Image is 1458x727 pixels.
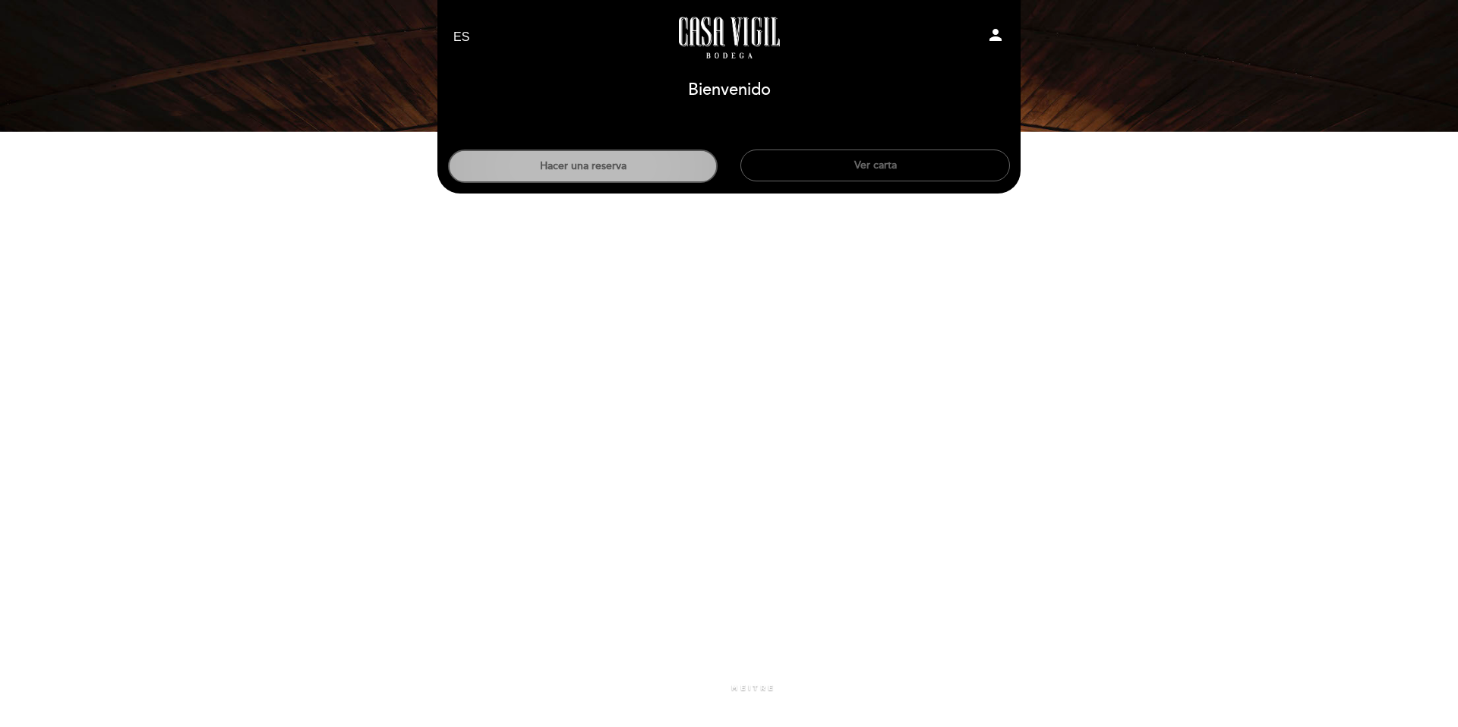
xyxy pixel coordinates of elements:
button: Hacer una reserva [448,149,718,183]
a: Política de privacidad [693,701,765,712]
span: powered by [684,682,727,693]
a: Casa Vigil - Restaurante [634,17,824,58]
button: Ver carta [740,149,1010,181]
h1: Bienvenido [688,81,771,99]
i: person [986,26,1005,44]
a: powered by [684,682,774,693]
img: MEITRE [731,685,774,692]
button: person [986,26,1005,49]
